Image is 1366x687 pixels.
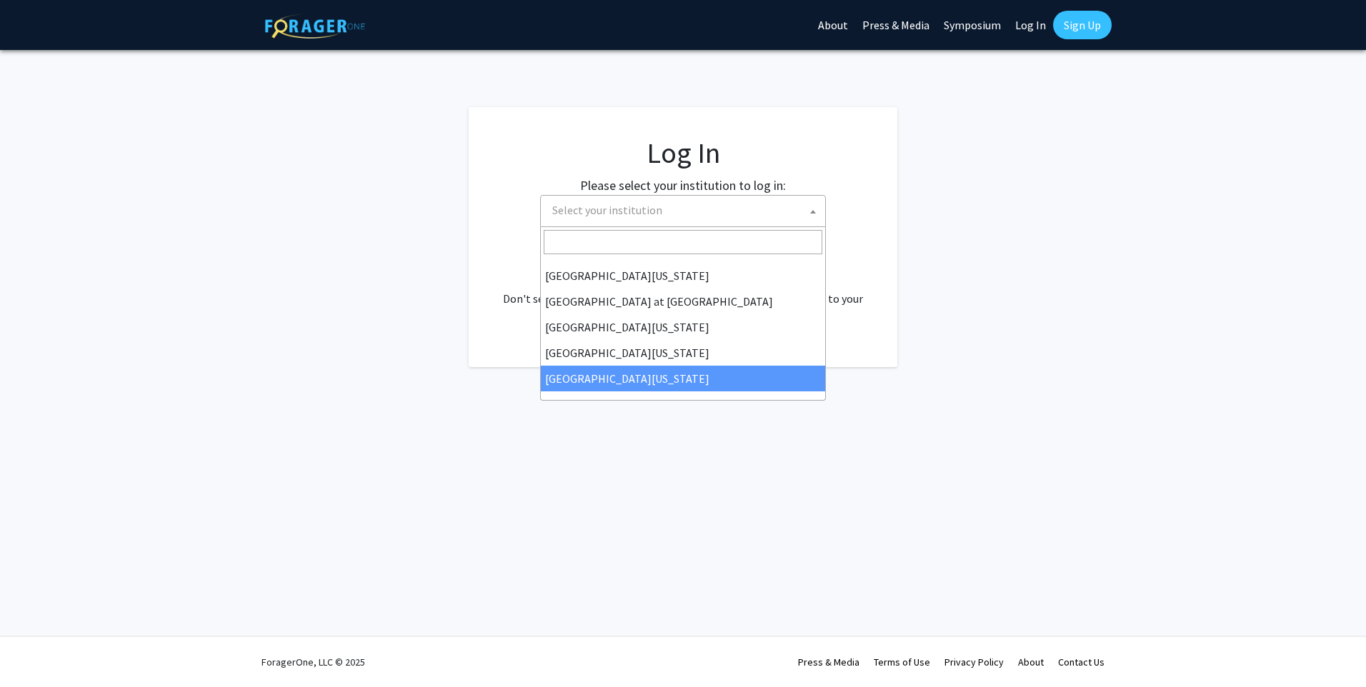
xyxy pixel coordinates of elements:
a: Terms of Use [874,656,930,668]
label: Please select your institution to log in: [580,176,786,195]
a: About [1018,656,1044,668]
a: Contact Us [1058,656,1105,668]
span: Select your institution [552,203,662,217]
div: ForagerOne, LLC © 2025 [261,637,365,687]
li: [GEOGRAPHIC_DATA][US_STATE] [541,366,825,391]
a: Privacy Policy [944,656,1004,668]
input: Search [544,230,822,254]
img: ForagerOne Logo [265,14,365,39]
a: Sign Up [1053,11,1112,39]
li: [GEOGRAPHIC_DATA][US_STATE] [541,340,825,366]
li: [GEOGRAPHIC_DATA][US_STATE] [541,314,825,340]
li: [GEOGRAPHIC_DATA] at [GEOGRAPHIC_DATA] [541,289,825,314]
span: Select your institution [547,196,825,225]
li: [GEOGRAPHIC_DATA][US_STATE] [541,263,825,289]
iframe: Chat [11,623,61,676]
span: Select your institution [540,195,826,227]
a: Press & Media [798,656,859,668]
h1: Log In [497,136,869,170]
div: No account? . Don't see your institution? about bringing ForagerOne to your institution. [497,256,869,324]
li: [PERSON_NAME][GEOGRAPHIC_DATA] [541,391,825,417]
